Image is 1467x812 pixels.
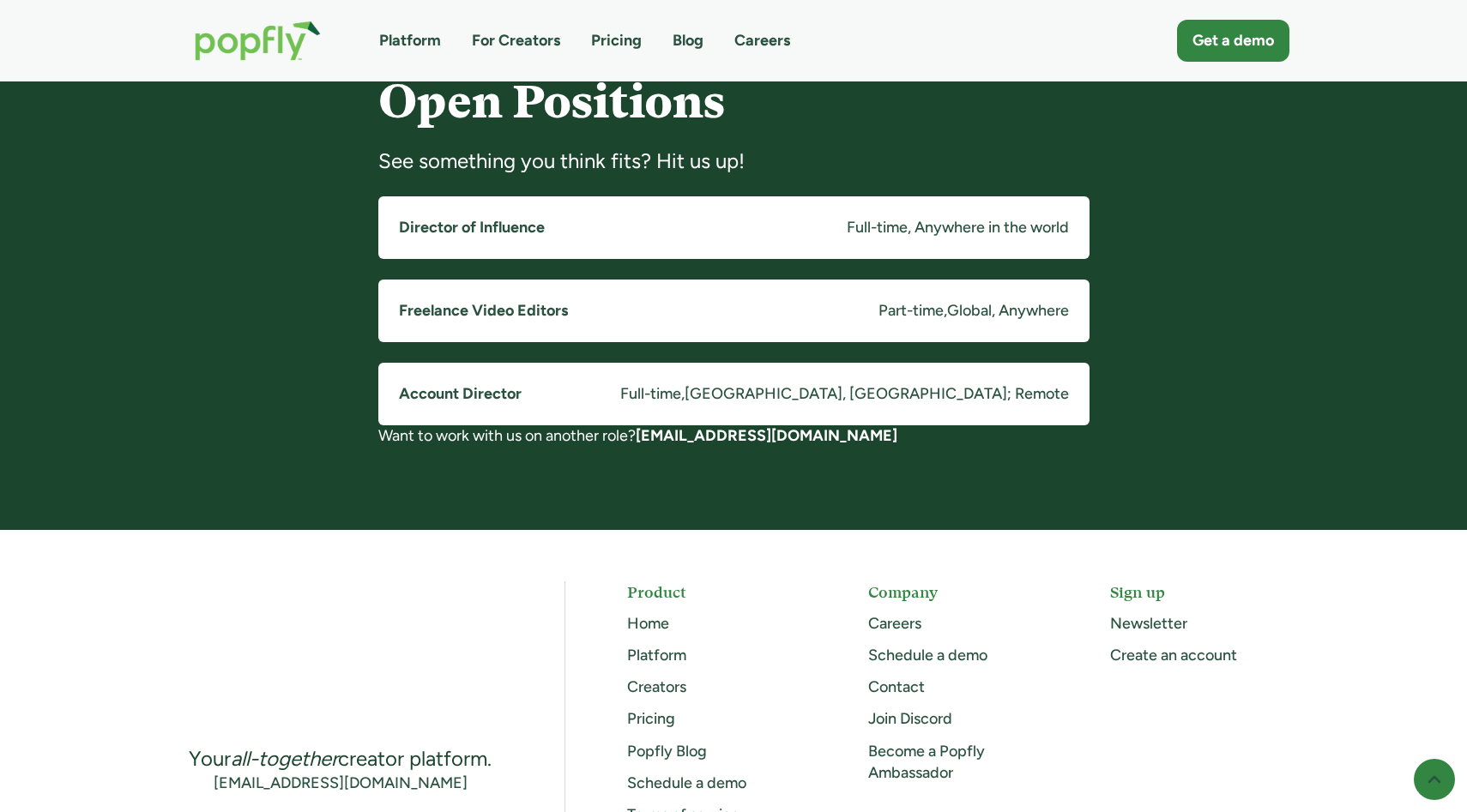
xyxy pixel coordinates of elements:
div: Full-time [620,383,681,405]
div: Part-time [878,300,944,322]
div: See something you think fits? Hit us up! [378,147,1090,175]
a: Become a Popfly Ambassador [868,742,985,782]
div: Global, Anywhere [947,300,1069,322]
div: Your creator platform. [189,745,492,773]
div: , [681,383,685,405]
div: [GEOGRAPHIC_DATA], [GEOGRAPHIC_DATA]; Remote [685,383,1069,405]
h4: Open Positions [378,76,1090,127]
a: Schedule a demo [627,773,746,792]
a: Home [627,614,669,633]
em: all-together [231,746,338,771]
a: [EMAIL_ADDRESS][DOMAIN_NAME] [636,426,897,445]
a: Director of InfluenceFull-time, Anywhere in the world [378,196,1090,259]
h5: Product [627,581,806,603]
a: Pricing [627,709,675,728]
a: Account DirectorFull-time,[GEOGRAPHIC_DATA], [GEOGRAPHIC_DATA]; Remote [378,363,1090,425]
div: Get a demo [1192,30,1274,51]
a: Popfly Blog [627,742,707,761]
a: Creators [627,677,686,696]
a: Pricing [591,30,642,51]
a: Careers [734,30,790,51]
a: home [178,3,338,78]
a: Contact [868,677,925,696]
a: For Creators [472,30,560,51]
a: Platform [627,646,686,665]
a: Get a demo [1177,20,1289,62]
div: , [944,300,947,322]
a: Schedule a demo [868,646,987,665]
h5: Director of Influence [399,217,545,238]
h5: Account Director [399,383,522,405]
h5: Company [868,581,1047,603]
a: Newsletter [1110,614,1187,633]
a: Create an account [1110,646,1237,665]
a: [EMAIL_ADDRESS][DOMAIN_NAME] [214,773,468,794]
a: Join Discord [868,709,952,728]
h5: Freelance Video Editors [399,300,568,322]
h5: Sign up [1110,581,1289,603]
a: Blog [673,30,703,51]
a: Platform [379,30,441,51]
a: Freelance Video EditorsPart-time,Global, Anywhere [378,280,1090,342]
a: Careers [868,614,921,633]
div: Full-time, Anywhere in the world [847,217,1069,238]
div: Want to work with us on another role? [378,425,1090,447]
